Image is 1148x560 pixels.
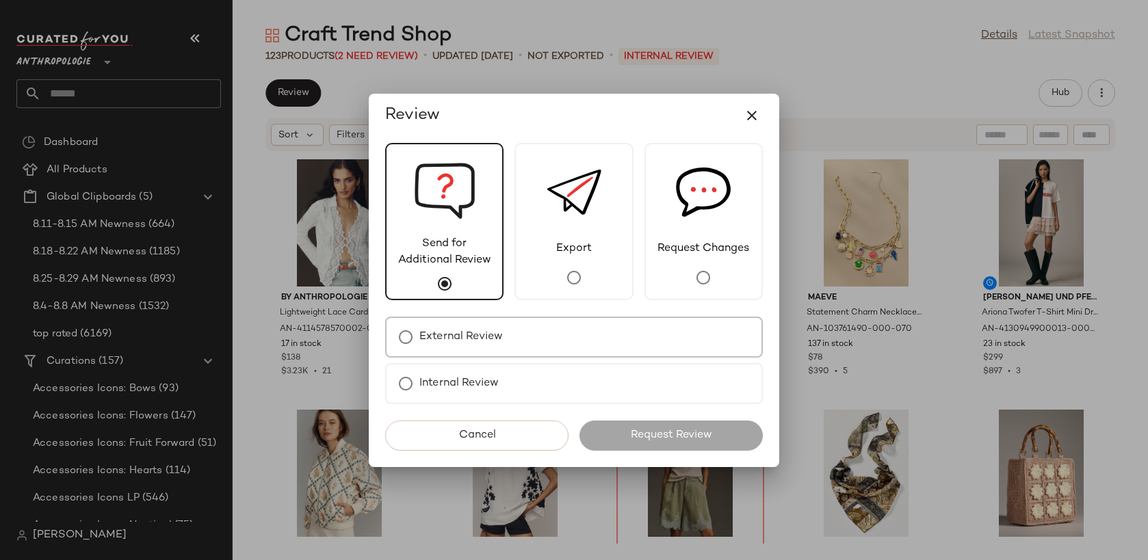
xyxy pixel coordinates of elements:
button: Cancel [385,421,569,451]
label: External Review [419,323,503,351]
span: Cancel [458,429,495,442]
span: Request Changes [648,241,759,257]
span: Send for Additional Review [387,236,502,269]
span: Review [385,105,440,126]
img: svg%3e [676,144,731,241]
span: Export [547,241,601,257]
img: svg%3e [547,144,601,241]
img: svg%3e [414,144,475,236]
label: Internal Review [419,370,499,397]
